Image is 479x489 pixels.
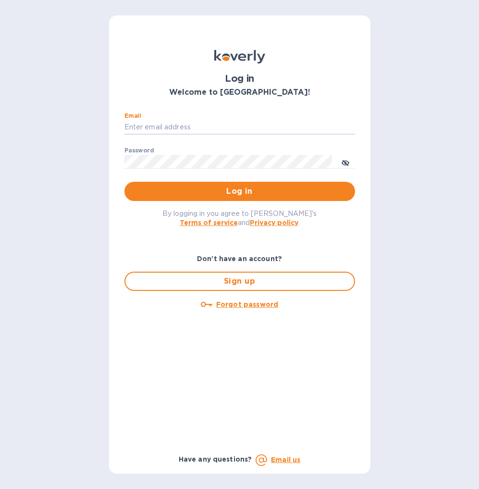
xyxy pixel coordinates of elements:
[197,255,282,263] b: Don't have an account?
[162,210,317,226] span: By logging in you agree to [PERSON_NAME]'s and .
[124,148,154,153] label: Password
[250,219,298,226] a: Privacy policy
[124,113,141,119] label: Email
[124,272,355,291] button: Sign up
[271,456,300,464] a: Email us
[124,120,355,135] input: Enter email address
[214,50,265,63] img: Koverly
[216,301,278,308] u: Forgot password
[124,88,355,97] h3: Welcome to [GEOGRAPHIC_DATA]!
[124,182,355,201] button: Log in
[124,73,355,84] h1: Log in
[180,219,238,226] a: Terms of service
[336,152,355,172] button: toggle password visibility
[133,276,346,287] span: Sign up
[132,186,347,197] span: Log in
[179,455,252,463] b: Have any questions?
